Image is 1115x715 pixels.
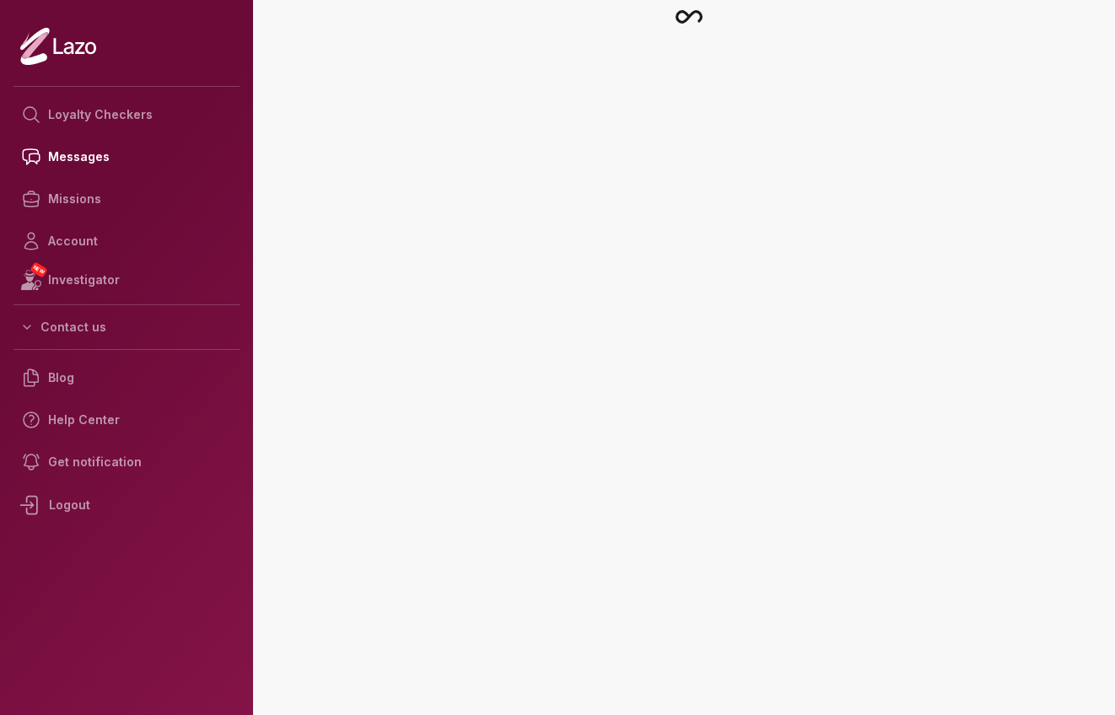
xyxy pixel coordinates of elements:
[13,220,240,262] a: Account
[13,312,240,342] button: Contact us
[13,357,240,399] a: Blog
[13,136,240,178] a: Messages
[13,441,240,483] a: Get notification
[13,94,240,136] a: Loyalty Checkers
[13,178,240,220] a: Missions
[13,262,240,298] a: NEWInvestigator
[30,261,48,278] span: NEW
[13,483,240,527] div: Logout
[13,399,240,441] a: Help Center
